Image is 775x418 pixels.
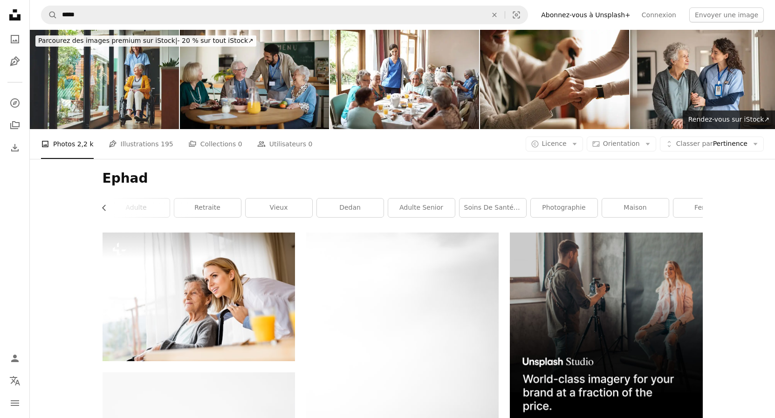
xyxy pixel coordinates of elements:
a: Visiteur de santé et une femme âgée lors d’une visite à domicile. Une infirmière parle à une femm... [103,292,295,301]
a: Connexion [636,7,682,22]
span: Rendez-vous sur iStock ↗ [688,116,769,123]
button: Rechercher sur Unsplash [41,6,57,24]
form: Rechercher des visuels sur tout le site [41,6,528,24]
span: Pertinence [676,139,748,149]
a: Explorer [6,94,24,112]
img: Ils ont un tas de bonne humeur des aînés [330,30,479,129]
img: Groupe de personnes âgées joyeuses prenant le petit déjeuner dans un centre de soins en maison de... [180,30,329,129]
button: Menu [6,394,24,412]
button: Envoyer une image [689,7,764,22]
button: Licence [526,137,583,151]
span: Licence [542,140,567,147]
span: Classer par [676,140,713,147]
a: Photos [6,30,24,48]
img: Photo en gros plan des mains d’une infirmière tenant la main d’un homme âgé dans une maison de so... [480,30,629,129]
a: Collections 0 [188,129,242,159]
img: Visiteur de santé et une femme âgée lors d’une visite à domicile. Une infirmière parle à une femm... [103,233,295,361]
span: 0 [238,139,242,149]
a: Connexion / S’inscrire [6,349,24,368]
a: oiseau noir sur fond blanc [306,386,499,395]
img: Projectile d’une jeune infirmière poussant une femme âgée dans un fauteuil roulant dans une maiso... [30,30,179,129]
a: Historique de téléchargement [6,138,24,157]
a: Parcourez des images premium sur iStock|- 20 % sur tout iStock↗ [30,30,262,52]
a: retraite [174,199,241,217]
a: Illustrations 195 [109,129,173,159]
a: adulte [103,199,170,217]
a: photographie [531,199,597,217]
span: Orientation [603,140,640,147]
a: femme [673,199,740,217]
button: Orientation [587,137,656,151]
button: faire défiler la liste vers la gauche [103,199,113,217]
button: Effacer [484,6,505,24]
a: Illustrations [6,52,24,71]
a: Rendez-vous sur iStock↗ [683,110,775,129]
a: Soins de santé et médecine [460,199,526,217]
span: Parcourez des images premium sur iStock | [38,37,178,44]
a: Utilisateurs 0 [257,129,313,159]
a: dedan [317,199,384,217]
a: maison [602,199,669,217]
span: 0 [308,139,312,149]
a: adulte senior [388,199,455,217]
a: vieux [246,199,312,217]
a: Collections [6,116,24,135]
span: 195 [161,139,173,149]
button: Langue [6,371,24,390]
h1: Ephad [103,170,703,187]
a: Abonnez-vous à Unsplash+ [535,7,636,22]
span: - 20 % sur tout iStock ↗ [38,37,254,44]
button: Recherche de visuels [505,6,528,24]
button: Classer parPertinence [660,137,764,151]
